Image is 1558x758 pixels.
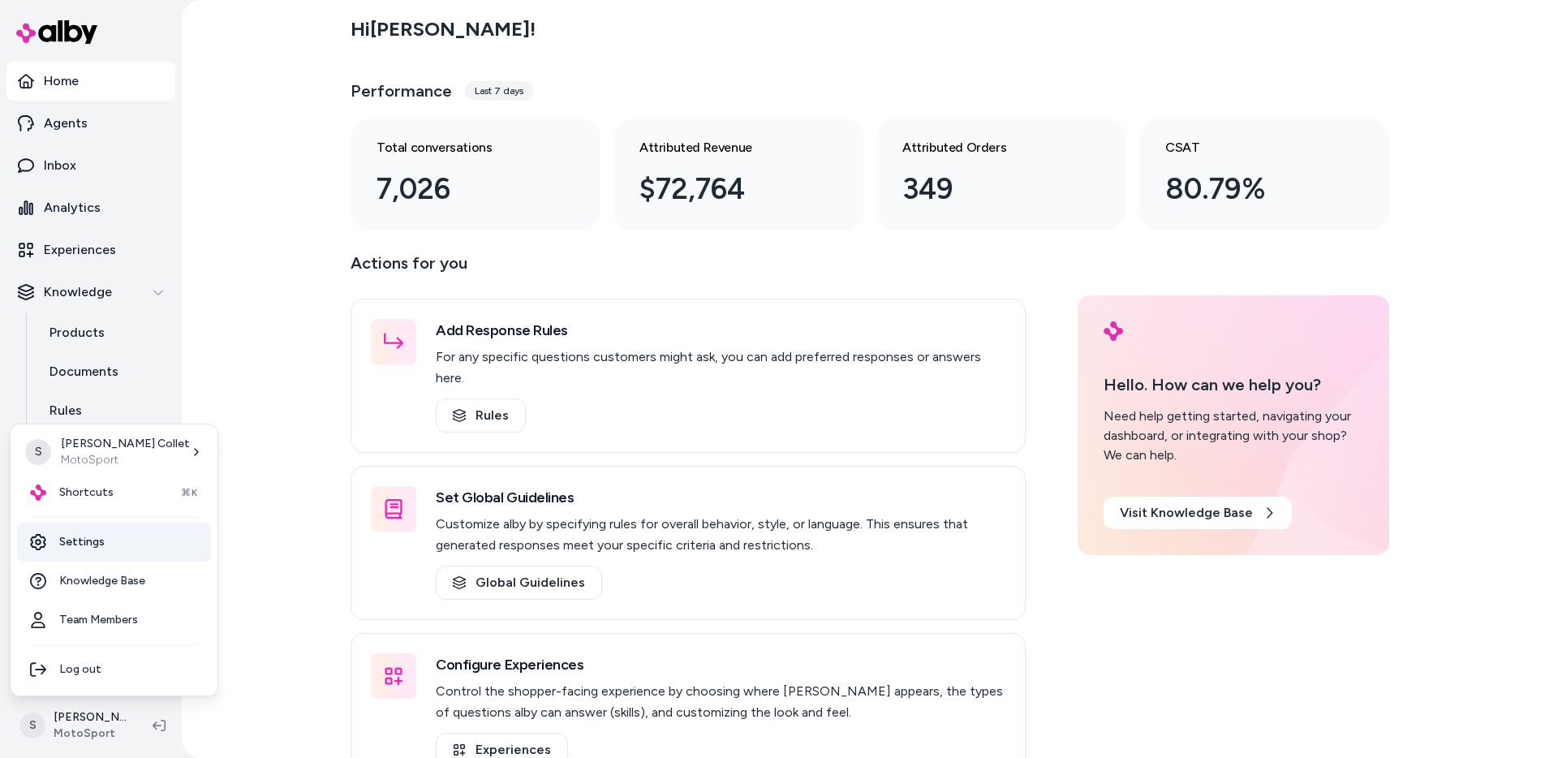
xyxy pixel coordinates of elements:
span: ⌘K [181,486,198,499]
span: Knowledge Base [59,573,145,589]
span: Shortcuts [59,485,114,501]
span: S [25,439,51,465]
p: [PERSON_NAME] Collet [61,436,190,452]
a: Team Members [17,601,211,640]
a: Settings [17,523,211,562]
img: alby Logo [30,485,46,501]
p: MotoSport [61,452,190,468]
div: Log out [17,650,211,689]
